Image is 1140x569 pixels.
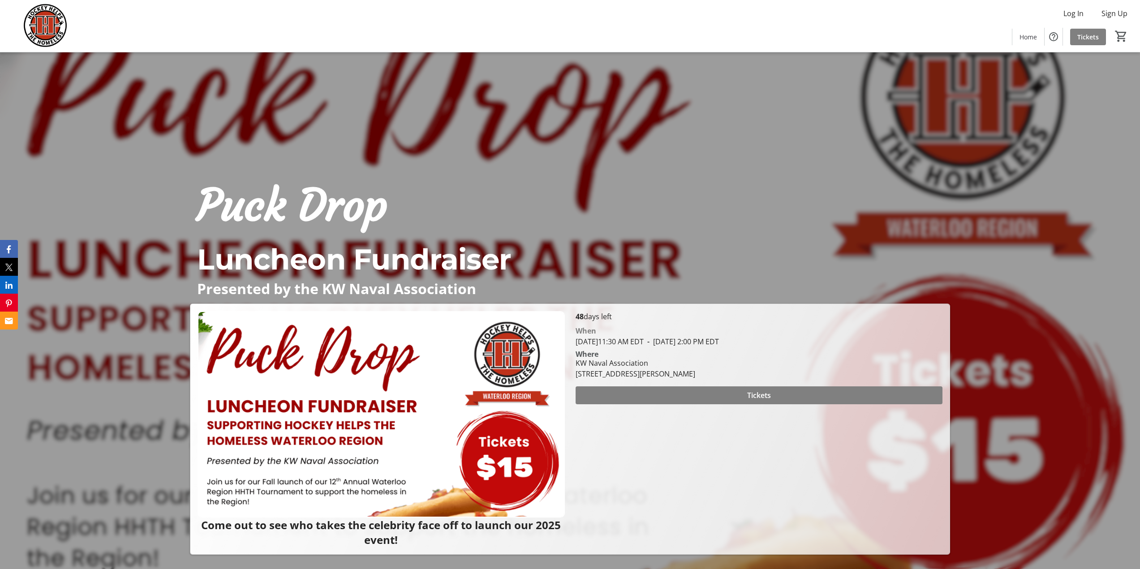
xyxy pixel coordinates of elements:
[1094,6,1135,21] button: Sign Up
[5,4,85,48] img: Hockey Helps the Homeless's Logo
[576,358,695,368] div: KW Naval Association
[1113,28,1129,44] button: Cart
[576,337,644,347] span: [DATE] 11:30 AM EDT
[576,368,695,379] div: [STREET_ADDRESS][PERSON_NAME]
[576,351,598,358] div: Where
[1070,29,1106,45] a: Tickets
[197,281,943,296] p: Presented by the KW Naval Association
[1045,28,1063,46] button: Help
[576,325,596,336] div: When
[1056,6,1091,21] button: Log In
[576,386,942,404] button: Tickets
[576,312,584,321] span: 48
[197,238,943,281] p: Luncheon Fundraiser
[1020,32,1037,42] span: Home
[1012,29,1044,45] a: Home
[747,390,771,401] span: Tickets
[1077,32,1099,42] span: Tickets
[644,337,653,347] span: -
[1063,8,1084,19] span: Log In
[197,179,388,232] span: Puck Drop
[201,518,561,547] strong: Come out to see who takes the celebrity face off to launch our 2025 event!
[644,337,719,347] span: [DATE] 2:00 PM EDT
[576,311,942,322] p: days left
[198,311,564,518] img: Campaign CTA Media Photo
[1101,8,1127,19] span: Sign Up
